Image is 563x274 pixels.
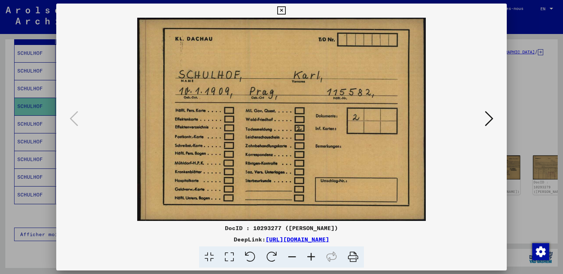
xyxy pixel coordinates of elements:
img: 001.jpg [80,18,483,221]
div: Modifier le consentement [532,243,549,260]
img: Modifier le consentement [532,243,549,260]
div: DocID : 10293277 ([PERSON_NAME]) [56,224,507,232]
div: DeepLink: [56,235,507,244]
a: [URL][DOMAIN_NAME] [266,236,329,243]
